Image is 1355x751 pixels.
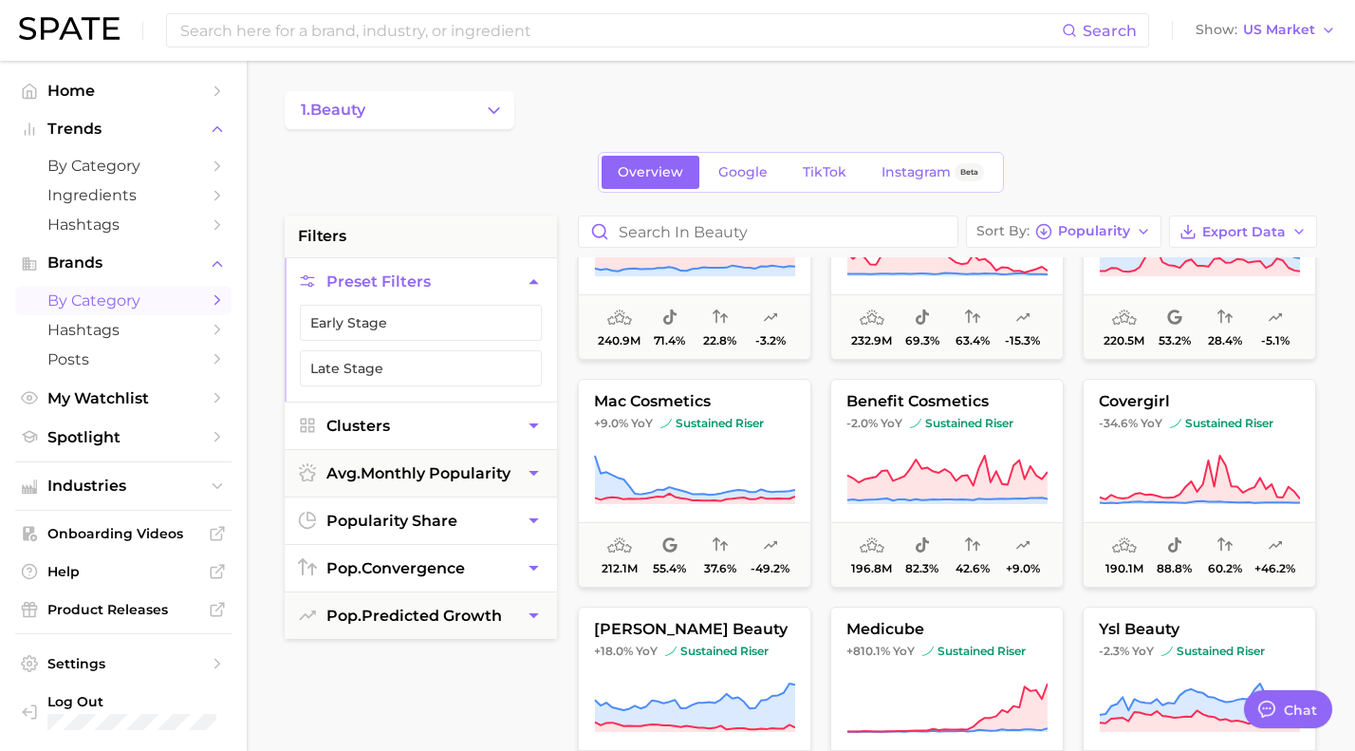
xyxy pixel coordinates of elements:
[1112,307,1137,329] span: average monthly popularity: Very High Popularity
[326,559,465,577] span: convergence
[618,164,683,180] span: Overview
[631,416,653,431] span: YoY
[1261,334,1290,347] span: -5.1%
[19,17,120,40] img: SPATE
[594,644,633,658] span: +18.0%
[15,151,232,180] a: by Category
[713,535,728,557] span: popularity convergence: Low Convergence
[579,216,957,247] input: Search in beauty
[660,418,672,429] img: sustained riser
[910,416,1013,431] span: sustained riser
[976,226,1030,236] span: Sort By
[15,76,232,105] a: Home
[1161,646,1173,657] img: sustained riser
[831,621,1063,638] span: medicube
[579,393,810,410] span: mac cosmetics
[602,562,638,575] span: 212.1m
[326,464,510,482] span: monthly popularity
[1112,535,1137,557] span: average monthly popularity: Very High Popularity
[15,687,232,736] a: Log out. Currently logged in with e-mail ecromp@herocosmetics.us.
[1099,416,1138,430] span: -34.6%
[846,416,878,430] span: -2.0%
[965,307,980,329] span: popularity convergence: High Convergence
[1083,22,1137,40] span: Search
[300,350,542,386] button: Late Stage
[860,535,884,557] span: average monthly popularity: Very High Popularity
[1084,393,1315,410] span: covergirl
[1191,18,1341,43] button: ShowUS Market
[15,249,232,277] button: Brands
[47,389,199,407] span: My Watchlist
[763,307,778,329] span: popularity predicted growth: Very Unlikely
[653,562,686,575] span: 55.4%
[763,535,778,557] span: popularity predicted growth: Very Unlikely
[1157,562,1192,575] span: 88.8%
[1217,535,1233,557] span: popularity convergence: High Convergence
[15,422,232,452] a: Spotlight
[607,535,632,557] span: average monthly popularity: Very High Popularity
[300,305,542,341] button: Early Stage
[636,644,658,659] span: YoY
[1015,307,1030,329] span: popularity predicted growth: Very Unlikely
[326,417,390,435] span: Clusters
[1268,307,1283,329] span: popularity predicted growth: Very Unlikely
[893,644,915,659] span: YoY
[285,450,557,497] button: avg.monthly popularity
[1196,25,1237,35] span: Show
[830,379,1064,588] button: benefit cosmetics-2.0% YoYsustained risersustained riser196.8m82.3%42.6%+9.0%
[1208,562,1242,575] span: 60.2%
[1170,418,1181,429] img: sustained riser
[803,164,846,180] span: TikTok
[846,644,890,658] span: +810.1%
[47,601,199,618] span: Product Releases
[285,545,557,591] button: pop.convergence
[47,693,229,710] span: Log Out
[831,393,1063,410] span: benefit cosmetics
[47,186,199,204] span: Ingredients
[755,334,786,347] span: -3.2%
[326,559,362,577] abbr: popularity index
[905,562,938,575] span: 82.3%
[1243,25,1315,35] span: US Market
[910,418,921,429] img: sustained riser
[660,416,764,431] span: sustained riser
[662,307,677,329] span: popularity share: TikTok
[47,655,199,672] span: Settings
[285,403,557,449] button: Clusters
[1217,307,1233,329] span: popularity convergence: Low Convergence
[1268,535,1283,557] span: popularity predicted growth: Likely
[285,258,557,305] button: Preset Filters
[15,557,232,586] a: Help
[47,216,199,234] span: Hashtags
[607,307,632,329] span: average monthly popularity: Very High Popularity
[865,156,1000,189] a: InstagramBeta
[578,379,811,588] button: mac cosmetics+9.0% YoYsustained risersustained riser212.1m55.4%37.6%-49.2%
[47,157,199,175] span: by Category
[15,115,232,143] button: Trends
[1099,644,1129,658] span: -2.3%
[285,498,557,544] button: popularity share
[15,345,232,374] a: Posts
[665,644,769,659] span: sustained riser
[326,272,431,291] span: Preset Filters
[1104,334,1144,347] span: 220.5m
[326,607,362,625] abbr: popularity index
[15,384,232,413] a: My Watchlist
[1208,334,1242,347] span: 28.4%
[882,164,951,180] span: Instagram
[47,82,199,100] span: Home
[1167,535,1182,557] span: popularity share: TikTok
[665,646,677,657] img: sustained riser
[956,562,990,575] span: 42.6%
[15,472,232,500] button: Industries
[851,334,892,347] span: 232.9m
[1005,334,1040,347] span: -15.3%
[1202,224,1286,240] span: Export Data
[851,562,892,575] span: 196.8m
[326,464,361,482] abbr: average
[285,592,557,639] button: pop.predicted growth
[1058,226,1130,236] span: Popularity
[787,156,863,189] a: TikTok
[956,334,990,347] span: 63.4%
[713,307,728,329] span: popularity convergence: Low Convergence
